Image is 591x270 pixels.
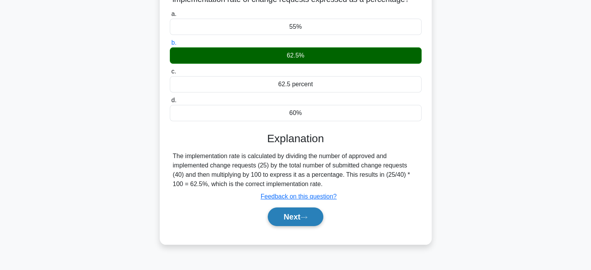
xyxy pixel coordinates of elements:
[171,10,176,17] span: a.
[173,152,418,189] div: The implementation rate is calculated by dividing the number of approved and implemented change r...
[174,132,417,145] h3: Explanation
[171,39,176,46] span: b.
[170,76,422,92] div: 62.5 percent
[268,207,323,226] button: Next
[171,97,176,103] span: d.
[261,193,337,200] a: Feedback on this question?
[171,68,176,75] span: c.
[170,47,422,64] div: 62.5%
[170,105,422,121] div: 60%
[170,19,422,35] div: 55%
